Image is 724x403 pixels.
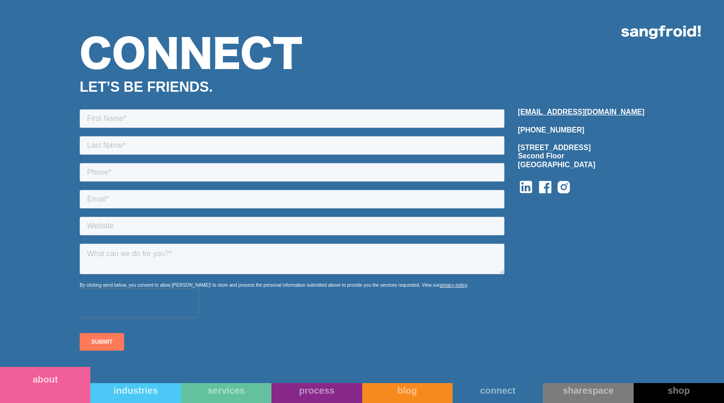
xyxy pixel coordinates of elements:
[181,385,271,396] div: services
[90,385,181,396] div: industries
[518,107,644,117] a: [EMAIL_ADDRESS][DOMAIN_NAME]
[453,385,543,396] div: connect
[518,126,644,170] div: [PHONE_NUMBER] [STREET_ADDRESS] Second Floor [GEOGRAPHIC_DATA]
[621,25,701,39] img: logo
[634,385,724,396] div: shop
[80,107,504,357] iframe: Form 0
[271,385,362,396] div: process
[360,175,387,180] a: privacy policy
[80,34,645,78] h1: Connect
[80,79,213,94] strong: LET’S BE FRIENDS.
[543,385,633,396] div: sharespace
[362,385,453,396] div: blog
